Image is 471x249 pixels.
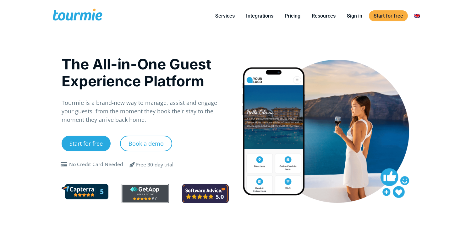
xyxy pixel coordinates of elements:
span:  [125,161,140,168]
span:  [59,162,69,167]
a: Book a demo [120,136,172,151]
p: Tourmie is a brand-new way to manage, assist and engage your guests, from the moment they book th... [62,99,229,124]
a: Integrations [241,12,278,20]
a: Start for free [62,136,111,151]
a: Pricing [280,12,305,20]
a: Services [211,12,239,20]
a: Resources [307,12,340,20]
div: Free 30-day trial [136,161,173,169]
div: No Credit Card Needed [69,161,123,168]
h1: The All-in-One Guest Experience Platform [62,56,229,89]
a: Start for free [369,10,408,21]
a: Switch to [410,12,425,20]
a: Sign in [342,12,367,20]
